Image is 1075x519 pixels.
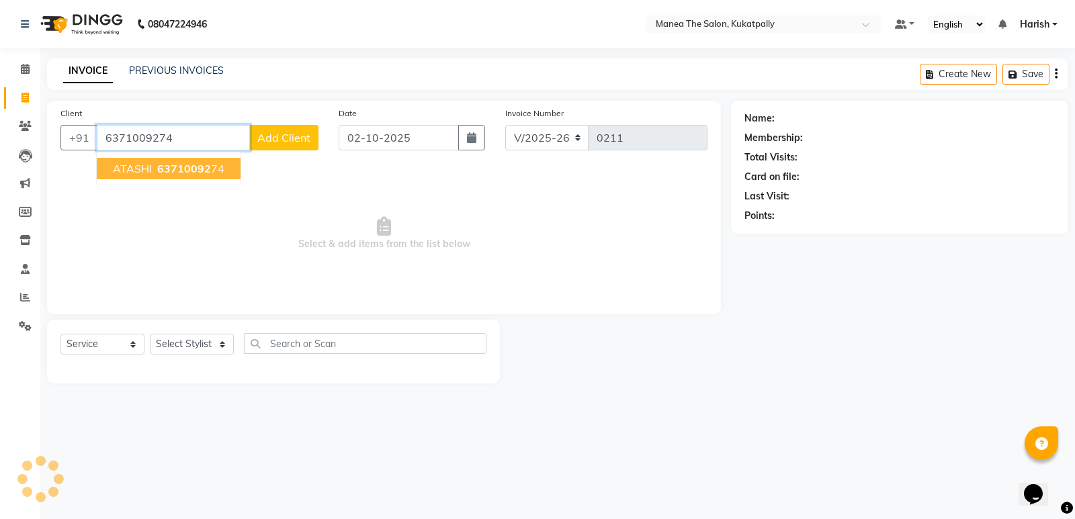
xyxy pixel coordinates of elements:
span: Harish [1020,17,1049,32]
input: Search by Name/Mobile/Email/Code [97,125,250,150]
button: +91 [60,125,98,150]
a: PREVIOUS INVOICES [129,64,224,77]
iframe: chat widget [1019,465,1062,506]
button: Add Client [249,125,318,150]
span: ATASHI [113,162,152,175]
div: Name: [744,111,775,126]
span: 63710092 [157,162,211,175]
ngb-highlight: 74 [155,162,224,175]
img: logo [34,5,126,43]
label: Client [60,107,82,120]
b: 08047224946 [148,5,207,43]
span: Add Client [257,131,310,144]
span: Select & add items from the list below [60,167,707,301]
div: Card on file: [744,170,800,184]
div: Membership: [744,131,803,145]
div: Total Visits: [744,150,798,164]
a: INVOICE [63,59,113,83]
div: Points: [744,209,775,223]
div: Last Visit: [744,189,789,203]
button: Save [1002,64,1049,85]
input: Search or Scan [244,333,486,354]
label: Invoice Number [505,107,564,120]
label: Date [339,107,357,120]
button: Create New [920,64,997,85]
